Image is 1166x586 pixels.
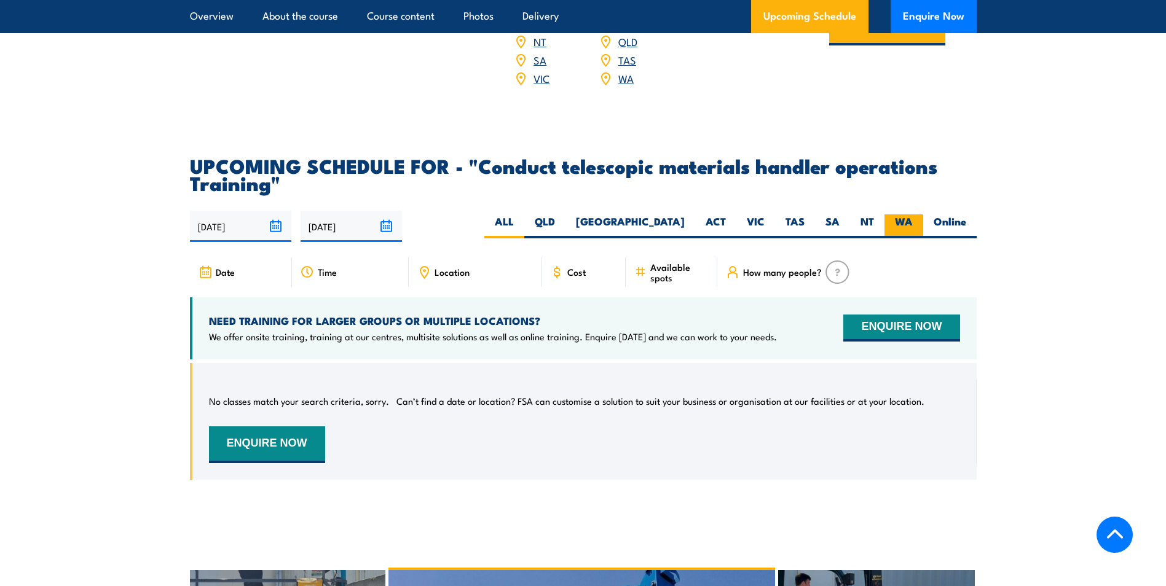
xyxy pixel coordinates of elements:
label: ACT [695,214,736,238]
label: SA [815,214,850,238]
label: [GEOGRAPHIC_DATA] [565,214,695,238]
input: To date [301,211,402,242]
p: No classes match your search criteria, sorry. [209,395,389,407]
a: WA [618,71,634,85]
span: Date [216,267,235,277]
span: Available spots [650,262,709,283]
label: WA [884,214,923,238]
span: Location [435,267,470,277]
label: Online [923,214,977,238]
button: ENQUIRE NOW [843,314,959,342]
span: Cost [567,267,586,277]
label: VIC [736,214,775,238]
button: ENQUIRE NOW [209,426,325,463]
label: QLD [524,214,565,238]
h4: NEED TRAINING FOR LARGER GROUPS OR MULTIPLE LOCATIONS? [209,314,777,327]
a: QLD [618,34,637,49]
p: We offer onsite training, training at our centres, multisite solutions as well as online training... [209,330,777,343]
input: From date [190,211,291,242]
a: VIC [534,71,550,85]
h2: UPCOMING SCHEDULE FOR - "Conduct telescopic materials handler operations Training" [190,157,977,191]
label: TAS [775,214,815,238]
label: NT [850,214,884,238]
span: How many people? [743,267,822,277]
a: NT [534,34,546,49]
p: Can’t find a date or location? FSA can customise a solution to suit your business or organisation... [396,395,924,407]
a: TAS [618,52,636,67]
label: ALL [484,214,524,238]
span: Time [318,267,337,277]
a: SA [534,52,546,67]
